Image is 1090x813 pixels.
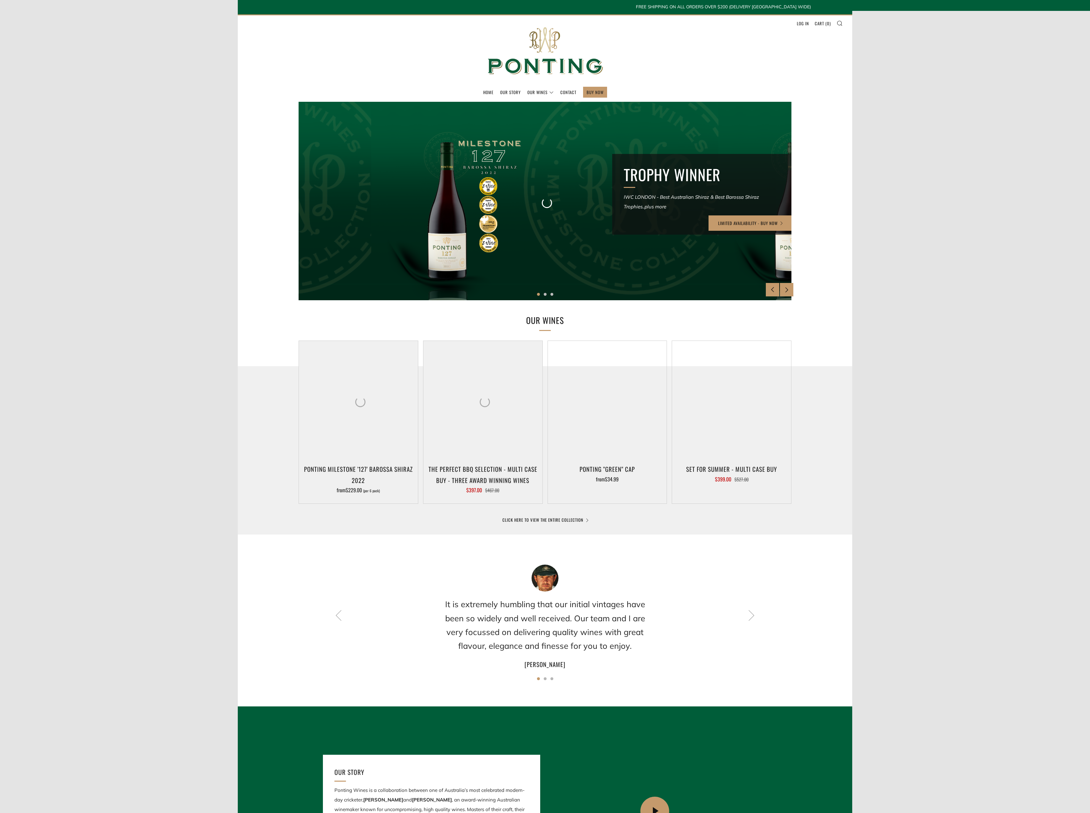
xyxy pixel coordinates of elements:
[439,314,651,327] h2: OUR WINES
[363,797,403,803] strong: [PERSON_NAME]
[734,476,749,483] span: $527.00
[827,20,830,27] span: 0
[537,677,540,680] button: 1
[483,87,493,97] a: Home
[481,15,609,87] img: Ponting Wines
[427,463,539,485] h3: The perfect BBQ selection - MULTI CASE BUY - Three award winning wines
[797,18,809,28] a: Log in
[436,597,654,653] h2: It is extremely humbling that our initial vintages have been so widely and well received. Our tea...
[544,293,547,296] button: 2
[485,487,499,494] span: $467.00
[412,797,452,803] strong: [PERSON_NAME]
[548,463,667,495] a: Ponting "Green" Cap from$34.99
[551,463,664,474] h3: Ponting "Green" Cap
[596,475,619,483] span: from
[624,165,780,184] h2: TROPHY WINNER
[624,194,759,210] em: IWC LONDON - Best Australian Shiraz & Best Barossa Shiraz Trophies..plus more
[550,293,553,296] button: 3
[346,486,362,494] span: $229.00
[605,475,619,483] span: $34.99
[302,463,415,485] h3: Ponting Milestone '127' Barossa Shiraz 2022
[672,463,791,495] a: Set For Summer - Multi Case Buy $399.00 $527.00
[815,18,831,28] a: Cart (0)
[466,486,482,494] span: $397.00
[709,215,793,231] a: LIMITED AVAILABILITY - BUY NOW
[423,463,542,495] a: The perfect BBQ selection - MULTI CASE BUY - Three award winning wines $397.00 $467.00
[715,475,731,483] span: $399.00
[436,659,654,670] h4: [PERSON_NAME]
[587,87,604,97] a: BUY NOW
[527,87,554,97] a: Our Wines
[334,766,529,778] h3: OUR STORY
[675,463,788,474] h3: Set For Summer - Multi Case Buy
[502,517,588,523] a: CLICK HERE TO VIEW THE ENTIRE COLLECTION
[550,677,553,680] button: 3
[337,486,380,494] span: from
[500,87,521,97] a: Our Story
[560,87,576,97] a: Contact
[299,463,418,495] a: Ponting Milestone '127' Barossa Shiraz 2022 from$229.00 (per 6 pack)
[544,677,547,680] button: 2
[537,293,540,296] button: 1
[363,489,380,493] span: (per 6 pack)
